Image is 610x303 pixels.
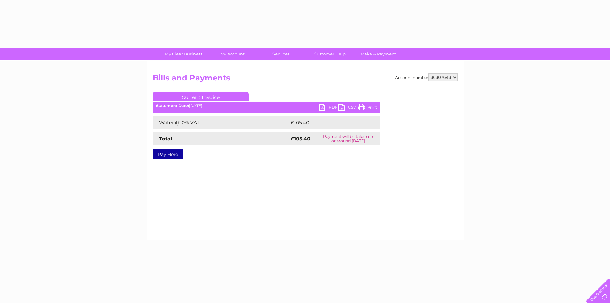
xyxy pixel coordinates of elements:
[153,149,183,159] a: Pay Here
[255,48,307,60] a: Services
[153,116,289,129] td: Water @ 0% VAT
[316,132,380,145] td: Payment will be taken on or around [DATE]
[319,104,338,113] a: PDF
[358,104,377,113] a: Print
[153,92,249,101] a: Current Invoice
[159,136,172,142] strong: Total
[156,103,189,108] b: Statement Date:
[352,48,405,60] a: Make A Payment
[395,73,458,81] div: Account number
[338,104,358,113] a: CSV
[153,73,458,86] h2: Bills and Payments
[157,48,210,60] a: My Clear Business
[291,136,311,142] strong: £105.40
[289,116,369,129] td: £105.40
[153,104,380,108] div: [DATE]
[206,48,259,60] a: My Account
[303,48,356,60] a: Customer Help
